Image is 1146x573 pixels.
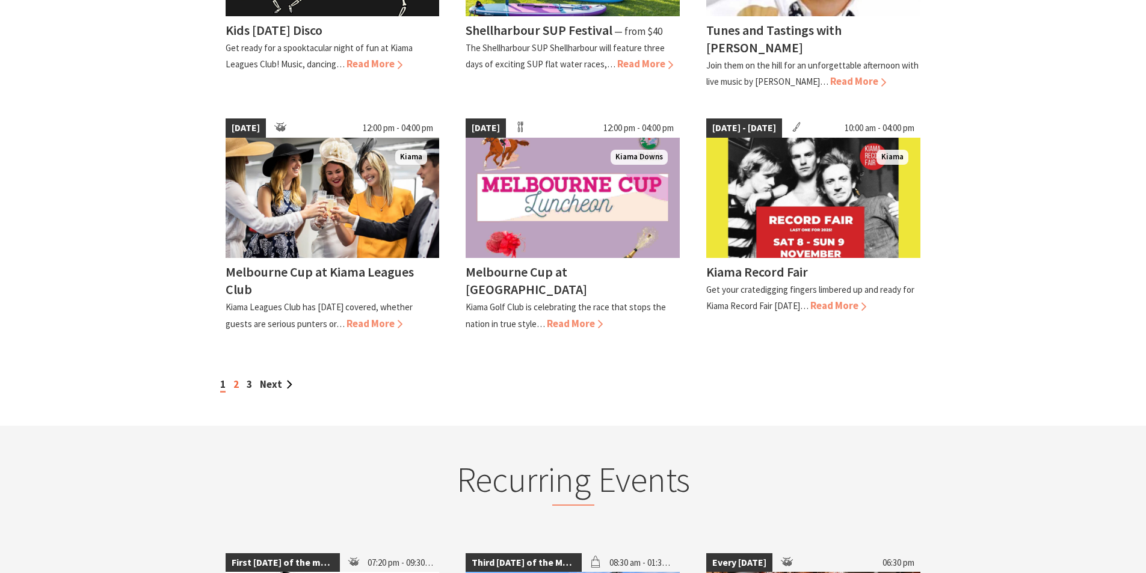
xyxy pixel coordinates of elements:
[226,263,414,298] h4: Melbourne Cup at Kiama Leagues Club
[706,118,782,138] span: [DATE] - [DATE]
[337,459,809,506] h2: Recurring Events
[614,25,662,38] span: ⁠— from $40
[706,263,808,280] h4: Kiama Record Fair
[226,118,440,331] a: [DATE] 12:00 pm - 04:00 pm melbourne cup Kiama Melbourne Cup at Kiama Leagues Club Kiama Leagues ...
[830,75,886,88] span: Read More
[706,284,914,311] p: Get your cratedigging fingers limbered up and ready for Kiama Record Fair [DATE]…
[247,378,252,391] a: 3
[466,263,587,298] h4: Melbourne Cup at [GEOGRAPHIC_DATA]
[617,57,673,70] span: Read More
[226,118,266,138] span: [DATE]
[226,553,340,572] span: First [DATE] of the month
[706,60,919,87] p: Join them on the hill for an unforgettable afternoon with live music by [PERSON_NAME]…
[226,42,413,70] p: Get ready for a spooktacular night of fun at Kiama Leagues Club! Music, dancing…
[706,22,842,56] h4: Tunes and Tastings with [PERSON_NAME]
[233,378,239,391] a: 2
[547,317,603,330] span: Read More
[226,138,440,258] img: melbourne cup
[706,553,772,572] span: Every [DATE]
[226,301,413,329] p: Kiama Leagues Club has [DATE] covered, whether guests are serious punters or…
[220,378,226,393] span: 1
[876,553,920,572] span: 06:30 pm
[395,150,427,165] span: Kiama
[466,553,581,572] span: Third [DATE] of the Month
[466,118,506,138] span: [DATE]
[362,553,439,572] span: 07:20 pm - 09:30 pm
[706,118,920,331] a: [DATE] - [DATE] 10:00 am - 04:00 pm Kiama Kiama Record Fair Get your cratedigging fingers limbere...
[603,553,680,572] span: 08:30 am - 01:30 pm
[611,150,668,165] span: Kiama Downs
[260,378,292,391] a: Next
[226,22,322,38] h4: Kids [DATE] Disco
[597,118,680,138] span: 12:00 pm - 04:00 pm
[810,299,866,312] span: Read More
[839,118,920,138] span: 10:00 am - 04:00 pm
[466,118,680,331] a: [DATE] 12:00 pm - 04:00 pm Kiama Downs Melbourne Cup at [GEOGRAPHIC_DATA] Kiama Golf Club is cele...
[876,150,908,165] span: Kiama
[466,22,612,38] h4: Shellharbour SUP Festival
[357,118,439,138] span: 12:00 pm - 04:00 pm
[347,317,402,330] span: Read More
[466,42,665,70] p: The Shellharbour SUP Shellharbour will feature three days of exciting SUP flat water races,…
[466,301,666,329] p: Kiama Golf Club is celebrating the race that stops the nation in true style…
[347,57,402,70] span: Read More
